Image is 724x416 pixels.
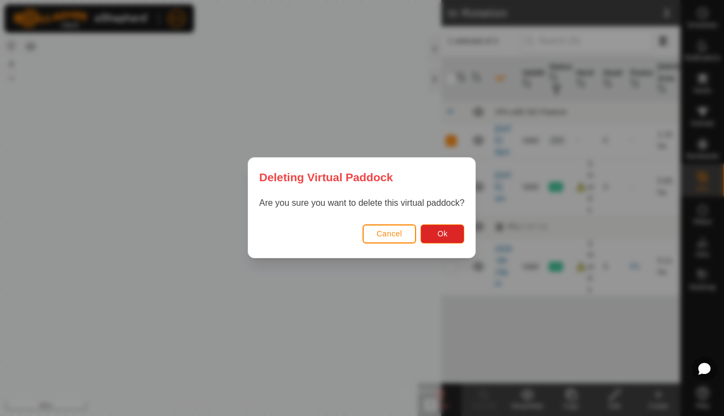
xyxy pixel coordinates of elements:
[377,230,402,239] span: Cancel
[259,197,464,210] p: Are you sure you want to delete this virtual paddock?
[363,224,417,243] button: Cancel
[437,230,448,239] span: Ok
[421,224,465,243] button: Ok
[259,169,393,186] span: Deleting Virtual Paddock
